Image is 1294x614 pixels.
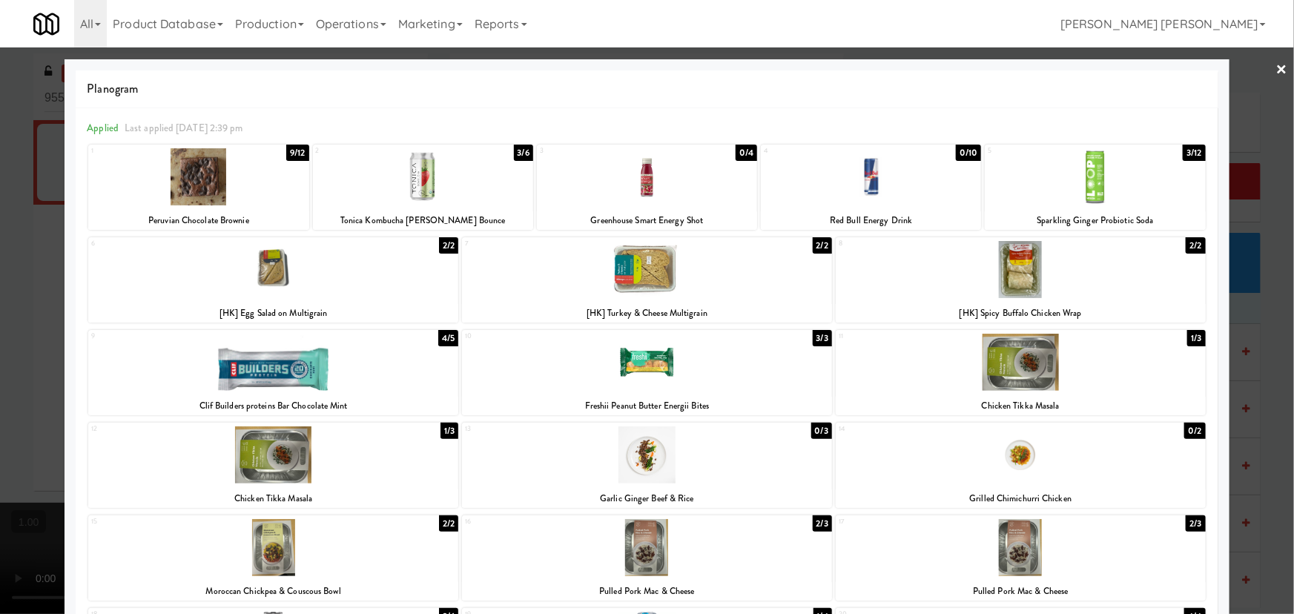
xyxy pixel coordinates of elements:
div: 162/3Pulled Pork Mac & Cheese [462,515,832,601]
div: 1 [91,145,199,157]
div: 12 [91,423,273,435]
div: 121/3Chicken Tikka Masala [88,423,458,508]
div: Freshii Peanut Butter Energii Bites [462,397,832,415]
div: 4/5 [438,330,458,346]
div: Chicken Tikka Masala [90,489,456,508]
div: 62/2[HK] Egg Salad on Multigrain [88,237,458,323]
div: 9/12 [286,145,308,161]
div: 2/3 [1186,515,1205,532]
div: 103/3Freshii Peanut Butter Energii Bites [462,330,832,415]
div: 0/10 [956,145,981,161]
div: 4 [764,145,871,157]
div: 1/3 [1187,330,1205,346]
div: 0/4 [736,145,757,161]
div: Grilled Chimichurri Chicken [838,489,1204,508]
div: [HK] Spicy Buffalo Chicken Wrap [838,304,1204,323]
div: Pulled Pork Mac & Cheese [836,582,1206,601]
div: Garlic Ginger Beef & Rice [464,489,830,508]
div: 140/2Grilled Chimichurri Chicken [836,423,1206,508]
div: Grilled Chimichurri Chicken [836,489,1206,508]
div: [HK] Turkey & Cheese Multigrain [462,304,832,323]
div: 152/2Moroccan Chickpea & Couscous Bowl [88,515,458,601]
span: Planogram [87,78,1207,100]
img: Micromart [33,11,59,37]
div: [HK] Egg Salad on Multigrain [88,304,458,323]
div: 11 [839,330,1020,343]
div: 172/3Pulled Pork Mac & Cheese [836,515,1206,601]
div: 3/6 [514,145,533,161]
div: 2/2 [813,237,832,254]
div: 72/2[HK] Turkey & Cheese Multigrain [462,237,832,323]
div: Moroccan Chickpea & Couscous Bowl [88,582,458,601]
div: 2/2 [439,515,458,532]
div: 0/2 [1184,423,1205,439]
div: 53/12Sparkling Ginger Probiotic Soda [985,145,1205,230]
div: 5 [988,145,1095,157]
div: 30/4Greenhouse Smart Energy Shot [537,145,757,230]
div: Greenhouse Smart Energy Shot [539,211,755,230]
div: Greenhouse Smart Energy Shot [537,211,757,230]
div: 2/3 [813,515,832,532]
div: 9 [91,330,273,343]
div: 3 [540,145,647,157]
div: 82/2[HK] Spicy Buffalo Chicken Wrap [836,237,1206,323]
div: 23/6Tonica Kombucha [PERSON_NAME] Bounce [313,145,533,230]
div: [HK] Egg Salad on Multigrain [90,304,456,323]
a: × [1276,47,1288,93]
div: 7 [465,237,647,250]
div: Peruvian Chocolate Brownie [88,211,308,230]
div: Tonica Kombucha [PERSON_NAME] Bounce [315,211,531,230]
div: Chicken Tikka Masala [836,397,1206,415]
div: 6 [91,237,273,250]
div: Garlic Ginger Beef & Rice [462,489,832,508]
div: Sparkling Ginger Probiotic Soda [987,211,1203,230]
div: [HK] Spicy Buffalo Chicken Wrap [836,304,1206,323]
div: [HK] Turkey & Cheese Multigrain [464,304,830,323]
span: Last applied [DATE] 2:39 pm [125,121,243,135]
div: Chicken Tikka Masala [838,397,1204,415]
div: 130/3Garlic Ginger Beef & Rice [462,423,832,508]
div: 3/3 [813,330,832,346]
div: Chicken Tikka Masala [88,489,458,508]
div: 1/3 [440,423,458,439]
div: 19/12Peruvian Chocolate Brownie [88,145,308,230]
div: 16 [465,515,647,528]
div: Red Bull Energy Drink [763,211,979,230]
div: 13 [465,423,647,435]
div: 10 [465,330,647,343]
div: Tonica Kombucha [PERSON_NAME] Bounce [313,211,533,230]
div: Clif Builders proteins Bar Chocolate Mint [88,397,458,415]
div: 0/3 [811,423,832,439]
div: Red Bull Energy Drink [761,211,981,230]
span: Applied [87,121,119,135]
div: 2 [316,145,423,157]
div: 14 [839,423,1020,435]
div: Sparkling Ginger Probiotic Soda [985,211,1205,230]
div: 15 [91,515,273,528]
div: Clif Builders proteins Bar Chocolate Mint [90,397,456,415]
div: 94/5Clif Builders proteins Bar Chocolate Mint [88,330,458,415]
div: 3/12 [1183,145,1205,161]
div: 8 [839,237,1020,250]
div: 40/10Red Bull Energy Drink [761,145,981,230]
div: 17 [839,515,1020,528]
div: Moroccan Chickpea & Couscous Bowl [90,582,456,601]
div: Pulled Pork Mac & Cheese [462,582,832,601]
div: 2/2 [1186,237,1205,254]
div: Peruvian Chocolate Brownie [90,211,306,230]
div: Freshii Peanut Butter Energii Bites [464,397,830,415]
div: Pulled Pork Mac & Cheese [838,582,1204,601]
div: 111/3Chicken Tikka Masala [836,330,1206,415]
div: 2/2 [439,237,458,254]
div: Pulled Pork Mac & Cheese [464,582,830,601]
